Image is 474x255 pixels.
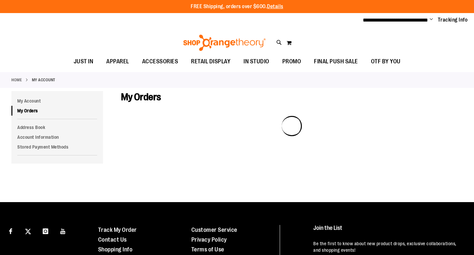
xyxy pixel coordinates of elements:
span: My Orders [121,91,161,103]
a: Home [11,77,22,83]
h4: Join the List [313,225,462,237]
a: APPAREL [100,54,136,69]
a: Customer Service [191,227,237,233]
p: FREE Shipping, orders over $600. [191,3,283,10]
p: Be the first to know about new product drops, exclusive collaborations, and shopping events! [313,240,462,253]
a: Stored Payment Methods [11,142,103,152]
a: Address Book [11,122,103,132]
a: ACCESSORIES [136,54,185,69]
span: JUST IN [74,54,94,69]
a: My Orders [11,106,103,116]
span: RETAIL DISPLAY [191,54,230,69]
a: IN STUDIO [237,54,276,69]
a: Contact Us [98,236,127,243]
a: Tracking Info [438,16,468,24]
span: FINAL PUSH SALE [314,54,358,69]
a: Account Information [11,132,103,142]
img: Twitter [25,229,31,234]
a: Visit our X page [22,225,34,236]
span: ACCESSORIES [142,54,178,69]
span: IN STUDIO [244,54,269,69]
a: PROMO [276,54,308,69]
a: JUST IN [67,54,100,69]
span: OTF BY YOU [371,54,401,69]
a: Track My Order [98,227,137,233]
a: Visit our Instagram page [40,225,51,236]
a: FINAL PUSH SALE [307,54,364,69]
a: Shopping Info [98,246,133,253]
a: Visit our Facebook page [5,225,16,236]
a: Details [267,4,283,9]
a: My Account [11,96,103,106]
span: PROMO [282,54,301,69]
strong: My Account [32,77,55,83]
a: OTF BY YOU [364,54,407,69]
img: Shop Orangetheory [182,35,267,51]
a: Visit our Youtube page [57,225,69,236]
a: RETAIL DISPLAY [185,54,237,69]
a: Terms of Use [191,246,224,253]
span: APPAREL [106,54,129,69]
a: Privacy Policy [191,236,227,243]
button: Account menu [430,17,433,23]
